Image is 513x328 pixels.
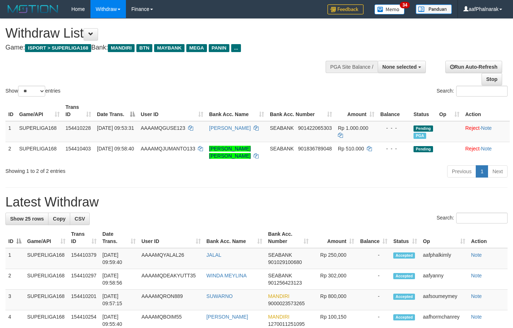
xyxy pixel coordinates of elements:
[18,86,45,97] select: Showentries
[311,227,357,248] th: Amount: activate to sort column ascending
[5,121,16,142] td: 1
[265,227,311,248] th: Bank Acc. Number: activate to sort column ascending
[311,248,357,269] td: Rp 250,000
[335,101,377,121] th: Amount: activate to sort column ascending
[374,4,405,14] img: Button%20Memo.svg
[481,146,492,152] a: Note
[68,269,100,290] td: 154410297
[393,273,415,279] span: Accepted
[380,124,408,132] div: - - -
[298,146,332,152] span: Copy 901836789048 to clipboard
[97,146,134,152] span: [DATE] 09:58:40
[5,44,335,51] h4: Game: Bank:
[5,101,16,121] th: ID
[99,227,139,248] th: Date Trans.: activate to sort column ascending
[338,125,368,131] span: Rp 1.000.000
[65,125,91,131] span: 154410228
[154,44,185,52] span: MAYBANK
[5,86,60,97] label: Show entries
[139,290,204,310] td: AAAAMQRON889
[5,142,16,162] td: 2
[437,86,508,97] label: Search:
[414,133,426,139] span: Marked by aafsengchandara
[231,44,241,52] span: ...
[445,61,502,73] a: Run Auto-Refresh
[186,44,207,52] span: MEGA
[414,146,433,152] span: Pending
[468,227,508,248] th: Action
[5,227,24,248] th: ID: activate to sort column descending
[207,252,221,258] a: JALAL
[481,125,492,131] a: Note
[420,290,468,310] td: aafsoumeymey
[24,269,68,290] td: SUPERLIGA168
[108,44,135,52] span: MANDIRI
[462,142,510,162] td: ·
[94,101,138,121] th: Date Trans.: activate to sort column descending
[380,145,408,152] div: - - -
[5,213,48,225] a: Show 25 rows
[268,321,305,327] span: Copy 1270011251095 to clipboard
[141,125,185,131] span: AAAAMQGUSE123
[456,86,508,97] input: Search:
[53,216,65,222] span: Copy
[311,269,357,290] td: Rp 302,000
[267,101,335,121] th: Bank Acc. Number: activate to sort column ascending
[99,248,139,269] td: [DATE] 09:59:40
[400,2,410,8] span: 34
[378,61,426,73] button: None selected
[420,269,468,290] td: aafyanny
[70,213,90,225] a: CSV
[209,146,251,159] a: [PERSON_NAME] [PERSON_NAME]
[5,4,60,14] img: MOTION_logo.png
[5,195,508,209] h1: Latest Withdraw
[97,125,134,131] span: [DATE] 09:53:31
[326,61,378,73] div: PGA Site Balance /
[24,227,68,248] th: Game/API: activate to sort column ascending
[471,314,482,320] a: Note
[24,248,68,269] td: SUPERLIGA168
[377,101,411,121] th: Balance
[25,44,91,52] span: ISPORT > SUPERLIGA168
[357,269,390,290] td: -
[465,125,480,131] a: Reject
[447,165,476,178] a: Previous
[270,125,294,131] span: SEABANK
[268,314,289,320] span: MANDIRI
[16,142,63,162] td: SUPERLIGA168
[416,4,452,14] img: panduan.png
[75,216,85,222] span: CSV
[465,146,480,152] a: Reject
[268,273,292,278] span: SEABANK
[139,227,204,248] th: User ID: activate to sort column ascending
[357,227,390,248] th: Balance: activate to sort column ascending
[209,125,251,131] a: [PERSON_NAME]
[268,301,305,306] span: Copy 9000023573265 to clipboard
[5,248,24,269] td: 1
[268,259,302,265] span: Copy 901029100680 to clipboard
[99,269,139,290] td: [DATE] 09:58:56
[68,248,100,269] td: 154410379
[207,273,247,278] a: WINDA MEYLINA
[5,26,335,41] h1: Withdraw List
[462,101,510,121] th: Action
[311,290,357,310] td: Rp 800,000
[99,290,139,310] td: [DATE] 09:57:15
[393,294,415,300] span: Accepted
[139,248,204,269] td: AAAAMQYALAL26
[10,216,44,222] span: Show 25 rows
[268,293,289,299] span: MANDIRI
[414,125,433,132] span: Pending
[436,101,462,121] th: Op: activate to sort column ascending
[136,44,152,52] span: BTN
[327,4,364,14] img: Feedback.jpg
[24,290,68,310] td: SUPERLIGA168
[63,101,94,121] th: Trans ID: activate to sort column ascending
[357,248,390,269] td: -
[5,290,24,310] td: 3
[411,101,436,121] th: Status
[204,227,266,248] th: Bank Acc. Name: activate to sort column ascending
[471,273,482,278] a: Note
[382,64,417,70] span: None selected
[268,280,302,286] span: Copy 901256423123 to clipboard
